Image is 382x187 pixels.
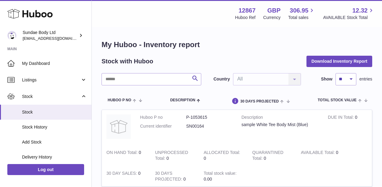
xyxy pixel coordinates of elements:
div: Sundae Body Ltd [23,30,78,41]
strong: UNPROCESSED Total [155,150,188,162]
span: Total stock value [318,98,357,102]
span: 12.32 [352,6,368,15]
strong: QUARANTINED Total [252,150,284,162]
span: My Dashboard [22,61,87,66]
td: 0 [296,145,345,166]
strong: GBP [267,6,280,15]
span: Description [170,98,195,102]
span: Total sales [288,15,315,21]
span: Stock [22,94,80,99]
a: 306.95 Total sales [288,6,315,21]
dd: P-1053615 [186,114,232,120]
a: 12.32 AVAILABLE Stock Total [323,6,375,21]
span: AVAILABLE Stock Total [323,15,375,21]
strong: 12867 [239,6,256,15]
strong: ALLOCATED Total [204,150,240,156]
span: Stock History [22,124,87,130]
div: Huboo Ref [235,15,256,21]
td: 0 [102,145,150,166]
span: Delivery History [22,154,87,160]
span: 30 DAYS PROJECTED [240,99,279,103]
dt: Current identifier [140,123,186,129]
strong: ON HAND Total [106,150,139,156]
span: Listings [22,77,80,83]
strong: Description [242,114,319,122]
span: Huboo P no [108,98,131,102]
h2: Stock with Huboo [102,57,153,65]
span: Add Stock [22,139,87,145]
strong: 30 DAY SALES [106,171,138,177]
button: Download Inventory Report [306,56,372,67]
div: sample White Tee Body Mist (Blue) [242,122,319,128]
strong: AVAILABLE Total [301,150,336,156]
span: Stock [22,109,87,115]
label: Country [213,76,230,82]
dd: SN00164 [186,123,232,129]
span: [EMAIL_ADDRESS][DOMAIN_NAME] [23,36,90,41]
h1: My Huboo - Inventory report [102,40,372,50]
strong: 30 DAYS PROJECTED [155,171,184,183]
td: 0 [150,166,199,187]
strong: DUE IN Total [328,115,355,121]
span: entries [359,76,372,82]
div: Currency [263,15,281,21]
td: 0 [150,145,199,166]
strong: Total stock value [204,171,236,177]
span: 306.95 [290,6,308,15]
td: 0 [323,110,372,145]
span: 0.00 [204,177,212,181]
img: felicity@sundaebody.com [7,31,17,40]
label: Show [321,76,332,82]
img: product image [106,114,131,139]
dt: Huboo P no [140,114,186,120]
td: 0 [199,145,248,166]
a: Log out [7,164,84,175]
td: 0 [102,166,150,187]
span: 0 [264,156,266,161]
